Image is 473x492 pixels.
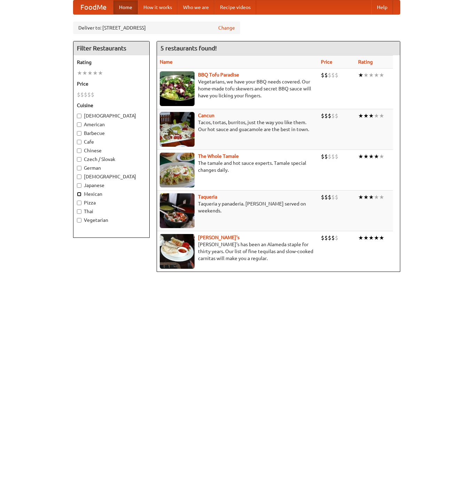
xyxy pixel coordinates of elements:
img: taqueria.jpg [160,193,195,228]
label: [DEMOGRAPHIC_DATA] [77,173,146,180]
li: ★ [369,112,374,120]
li: $ [87,91,91,98]
a: Rating [358,59,373,65]
li: $ [77,91,80,98]
img: wholetamale.jpg [160,153,195,187]
a: Home [113,0,138,14]
li: $ [324,112,328,120]
h5: Cuisine [77,102,146,109]
a: BBQ Tofu Paradise [198,72,239,78]
li: $ [331,153,335,160]
li: ★ [363,112,369,120]
li: ★ [369,153,374,160]
li: $ [80,91,84,98]
input: Vegetarian [77,218,81,223]
a: [PERSON_NAME]'s [198,235,239,240]
p: The tamale and hot sauce experts. Tamale special changes daily. [160,160,315,174]
input: Japanese [77,183,81,188]
input: Mexican [77,192,81,196]
li: ★ [379,112,384,120]
li: $ [335,153,338,160]
a: The Whole Tamale [198,153,239,159]
li: ★ [374,112,379,120]
div: Deliver to: [STREET_ADDRESS] [73,22,240,34]
li: $ [321,234,324,242]
li: $ [321,112,324,120]
input: [DEMOGRAPHIC_DATA] [77,175,81,179]
input: German [77,166,81,170]
li: ★ [98,69,103,77]
input: Cafe [77,140,81,144]
a: Change [218,24,235,31]
label: Japanese [77,182,146,189]
li: ★ [363,234,369,242]
label: Cafe [77,138,146,145]
li: $ [91,91,94,98]
a: Recipe videos [214,0,256,14]
li: ★ [87,69,93,77]
li: ★ [369,71,374,79]
li: $ [328,153,331,160]
p: Taqueria y panaderia. [PERSON_NAME] served on weekends. [160,200,315,214]
li: $ [321,153,324,160]
a: Who we are [178,0,214,14]
h4: Filter Restaurants [73,41,149,55]
li: $ [331,71,335,79]
input: Thai [77,209,81,214]
li: $ [335,234,338,242]
p: Vegetarians, we have your BBQ needs covered. Our home-made tofu skewers and secret BBQ sauce will... [160,78,315,99]
li: $ [84,91,87,98]
li: $ [331,193,335,201]
li: ★ [93,69,98,77]
input: American [77,122,81,127]
li: ★ [379,193,384,201]
li: ★ [358,112,363,120]
p: [PERSON_NAME]'s has been an Alameda staple for thirty years. Our list of fine tequilas and slow-c... [160,241,315,262]
li: ★ [379,153,384,160]
label: Chinese [77,147,146,154]
li: ★ [82,69,87,77]
img: cancun.jpg [160,112,195,147]
li: $ [331,234,335,242]
li: ★ [363,153,369,160]
a: Name [160,59,173,65]
li: $ [324,71,328,79]
label: Mexican [77,191,146,197]
input: Chinese [77,148,81,153]
a: Price [321,59,332,65]
ng-pluralize: 5 restaurants found! [160,45,217,51]
p: Tacos, tortas, burritos, just the way you like them. Our hot sauce and guacamole are the best in ... [160,119,315,133]
label: German [77,164,146,171]
h5: Rating [77,59,146,66]
label: Vegetarian [77,217,146,224]
label: [DEMOGRAPHIC_DATA] [77,112,146,119]
li: ★ [374,153,379,160]
li: ★ [363,71,369,79]
label: American [77,121,146,128]
li: ★ [363,193,369,201]
li: ★ [369,193,374,201]
li: ★ [369,234,374,242]
li: ★ [379,234,384,242]
li: $ [321,71,324,79]
label: Barbecue [77,130,146,137]
li: ★ [358,193,363,201]
li: $ [324,153,328,160]
li: ★ [77,69,82,77]
li: $ [324,234,328,242]
input: Pizza [77,201,81,205]
a: Taqueria [198,194,217,200]
li: $ [321,193,324,201]
a: How it works [138,0,178,14]
li: ★ [358,234,363,242]
h5: Price [77,80,146,87]
li: $ [331,112,335,120]
img: tofuparadise.jpg [160,71,195,106]
input: Barbecue [77,131,81,136]
li: $ [328,234,331,242]
li: ★ [374,234,379,242]
li: ★ [374,193,379,201]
